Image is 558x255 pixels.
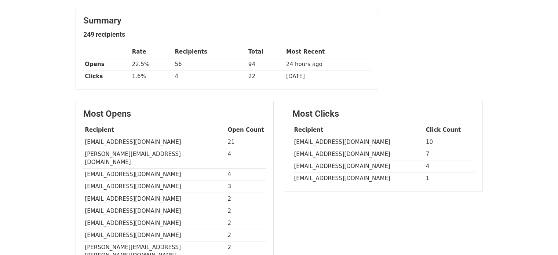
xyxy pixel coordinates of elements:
[83,30,371,39] h5: 249 recipients
[173,70,247,82] td: 4
[83,124,226,136] th: Recipient
[83,181,226,193] td: [EMAIL_ADDRESS][DOMAIN_NAME]
[292,160,424,172] td: [EMAIL_ADDRESS][DOMAIN_NAME]
[226,181,266,193] td: 3
[83,58,130,70] th: Opens
[247,58,284,70] td: 94
[226,205,266,217] td: 2
[130,70,173,82] td: 1.6%
[83,15,371,26] h3: Summary
[83,168,226,181] td: [EMAIL_ADDRESS][DOMAIN_NAME]
[130,58,173,70] td: 22.5%
[247,70,284,82] td: 22
[424,160,475,172] td: 4
[424,172,475,185] td: 1
[292,136,424,148] td: [EMAIL_ADDRESS][DOMAIN_NAME]
[284,58,370,70] td: 24 hours ago
[226,193,266,205] td: 2
[424,148,475,160] td: 7
[284,46,370,58] th: Most Recent
[83,109,266,119] h3: Most Opens
[83,229,226,241] td: [EMAIL_ADDRESS][DOMAIN_NAME]
[173,46,247,58] th: Recipients
[284,70,370,82] td: [DATE]
[247,46,284,58] th: Total
[83,136,226,148] td: [EMAIL_ADDRESS][DOMAIN_NAME]
[83,193,226,205] td: [EMAIL_ADDRESS][DOMAIN_NAME]
[226,229,266,241] td: 2
[292,148,424,160] td: [EMAIL_ADDRESS][DOMAIN_NAME]
[83,148,226,168] td: [PERSON_NAME][EMAIL_ADDRESS][DOMAIN_NAME]
[226,168,266,181] td: 4
[226,136,266,148] td: 21
[521,220,558,255] iframe: Chat Widget
[292,172,424,185] td: [EMAIL_ADDRESS][DOMAIN_NAME]
[424,124,475,136] th: Click Count
[226,124,266,136] th: Open Count
[83,205,226,217] td: [EMAIL_ADDRESS][DOMAIN_NAME]
[226,217,266,229] td: 2
[226,148,266,168] td: 4
[173,58,247,70] td: 56
[83,217,226,229] td: [EMAIL_ADDRESS][DOMAIN_NAME]
[424,136,475,148] td: 10
[130,46,173,58] th: Rate
[83,70,130,82] th: Clicks
[521,220,558,255] div: Widget de chat
[292,109,475,119] h3: Most Clicks
[292,124,424,136] th: Recipient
